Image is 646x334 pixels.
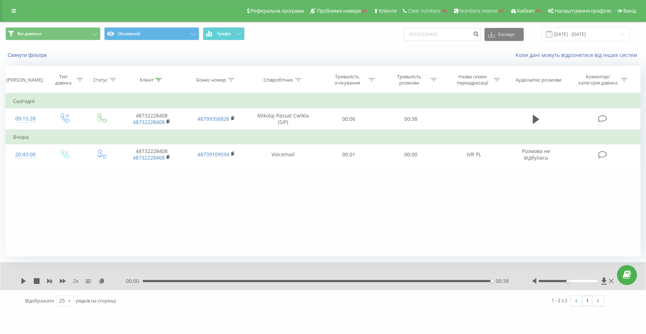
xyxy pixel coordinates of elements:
div: Тип дзвінка [52,74,75,86]
div: Коментар/категорія дзвінка [577,74,619,86]
span: 00:00 [126,277,143,285]
span: Numbers reserve [459,8,498,14]
td: 00:01 [318,144,380,165]
button: Всі дзвінки [5,27,101,40]
td: 00:00 [380,144,442,165]
span: Відображати [25,297,54,304]
div: Тривалість очікування [328,74,367,86]
div: 09:15:28 [13,112,38,126]
span: Проблемні номери [317,8,361,14]
td: Вчора [6,130,641,144]
span: Кабінет [517,8,535,14]
button: Експорт [484,28,524,41]
a: 48799356826 [197,115,229,122]
div: Аудіозапис розмови [516,77,561,83]
span: Реферальна програма [251,8,304,14]
div: 20:43:00 [13,148,38,162]
span: 00:38 [496,277,509,285]
a: 48732228408 [133,119,165,125]
button: Основний [104,27,199,40]
span: Розмова не відбулась [522,148,550,161]
span: 2 x [73,277,78,285]
span: Клієнти [379,8,397,14]
a: 48732228408 [133,154,165,161]
div: Клієнт [140,77,154,83]
div: 1 - 2 з 2 [552,297,567,304]
td: Voicemail [249,144,318,165]
div: Співробітник [263,77,293,83]
td: 48732228408 [120,144,184,165]
div: Тривалість розмови [390,74,429,86]
button: Скинути фільтри [5,52,50,58]
td: Mikolaj Passat Cwikla (SIP) [249,108,318,130]
span: Вихід [623,8,636,14]
div: Accessibility label [567,280,569,283]
div: [PERSON_NAME] [6,77,43,83]
a: 48739109594 [197,151,229,158]
div: Accessibility label [491,280,494,283]
a: 1 [582,296,593,306]
td: 00:38 [380,108,442,130]
span: Clear numbers [408,8,441,14]
span: рядків на сторінці [76,297,116,304]
span: Графік [217,31,231,36]
div: Бізнес номер [196,77,226,83]
span: Всі дзвінки [17,31,41,37]
div: Назва схеми переадресації [453,74,492,86]
td: 48732228408 [120,108,184,130]
td: IVR PL [442,144,507,165]
input: Пошук за номером [404,28,481,41]
td: 00:06 [318,108,380,130]
div: 25 [59,297,65,304]
a: Коли дані можуть відрізнятися вiд інших систем [516,51,641,58]
button: Графік [203,27,245,40]
div: Статус [93,77,108,83]
td: Сьогодні [6,94,641,108]
span: Налаштування профілю [555,8,611,14]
